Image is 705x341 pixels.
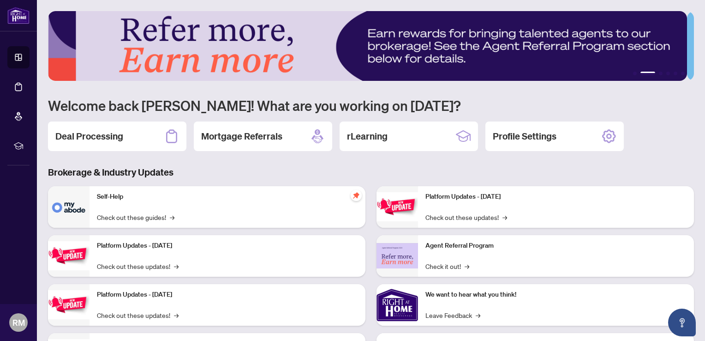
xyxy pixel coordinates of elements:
[97,212,174,222] a: Check out these guides!→
[48,11,687,81] img: Slide 1
[425,310,480,320] a: Leave Feedback→
[97,310,179,320] a: Check out these updates!→
[674,72,677,75] button: 5
[659,72,663,75] button: 3
[174,261,179,271] span: →
[476,310,480,320] span: →
[347,130,388,143] h2: rLearning
[48,241,90,270] img: Platform Updates - September 16, 2025
[97,290,358,300] p: Platform Updates - [DATE]
[12,316,25,329] span: RM
[681,72,685,75] button: 6
[376,243,418,268] img: Agent Referral Program
[425,212,507,222] a: Check out these updates!→
[425,241,687,251] p: Agent Referral Program
[48,186,90,228] img: Self-Help
[170,212,174,222] span: →
[48,290,90,319] img: Platform Updates - July 21, 2025
[97,241,358,251] p: Platform Updates - [DATE]
[351,190,362,201] span: pushpin
[97,261,179,271] a: Check out these updates!→
[48,97,694,114] h1: Welcome back [PERSON_NAME]! What are you working on [DATE]?
[502,212,507,222] span: →
[640,72,655,75] button: 2
[465,261,469,271] span: →
[666,72,670,75] button: 4
[201,130,282,143] h2: Mortgage Referrals
[48,166,694,179] h3: Brokerage & Industry Updates
[376,192,418,221] img: Platform Updates - June 23, 2025
[668,309,696,336] button: Open asap
[174,310,179,320] span: →
[425,192,687,202] p: Platform Updates - [DATE]
[425,290,687,300] p: We want to hear what you think!
[493,130,556,143] h2: Profile Settings
[633,72,637,75] button: 1
[376,284,418,326] img: We want to hear what you think!
[97,192,358,202] p: Self-Help
[7,7,30,24] img: logo
[55,130,123,143] h2: Deal Processing
[425,261,469,271] a: Check it out!→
